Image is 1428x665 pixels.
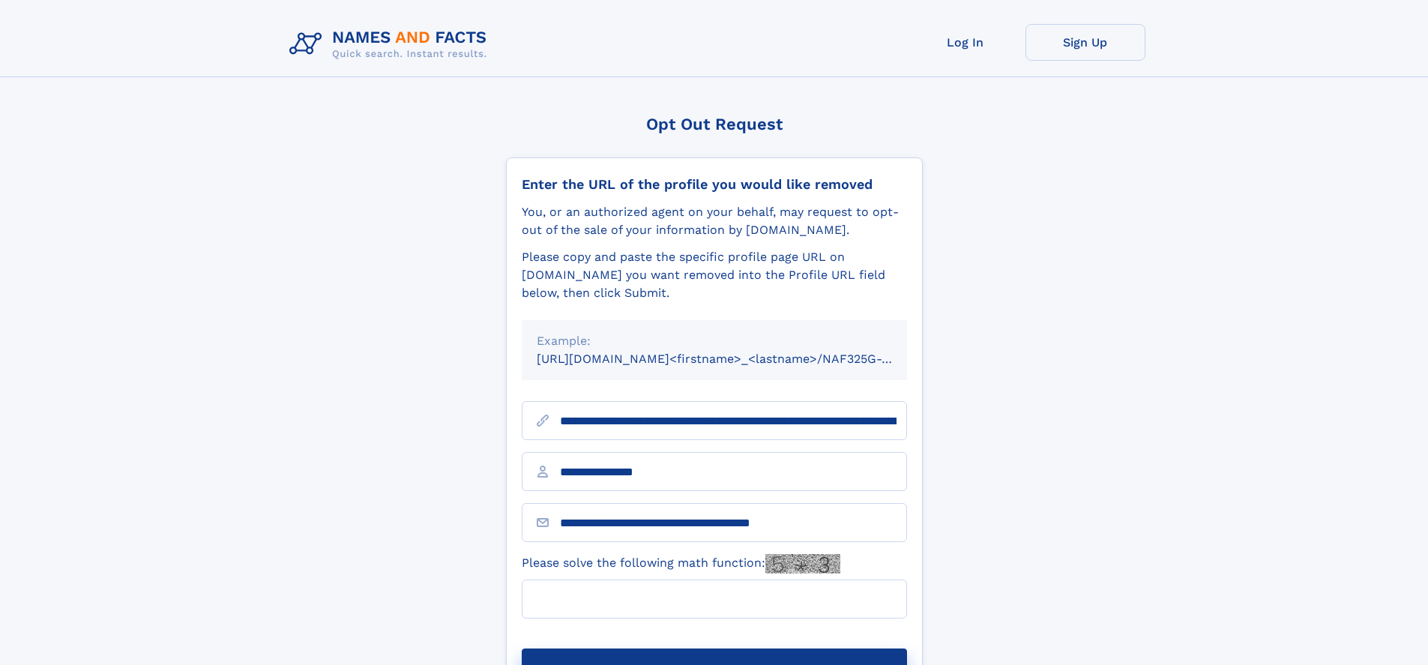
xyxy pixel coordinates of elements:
[522,248,907,302] div: Please copy and paste the specific profile page URL on [DOMAIN_NAME] you want removed into the Pr...
[522,203,907,239] div: You, or an authorized agent on your behalf, may request to opt-out of the sale of your informatio...
[537,352,936,366] small: [URL][DOMAIN_NAME]<firstname>_<lastname>/NAF325G-xxxxxxxx
[522,554,840,574] label: Please solve the following math function:
[506,115,923,133] div: Opt Out Request
[1025,24,1145,61] a: Sign Up
[906,24,1025,61] a: Log In
[522,176,907,193] div: Enter the URL of the profile you would like removed
[283,24,499,64] img: Logo Names and Facts
[537,332,892,350] div: Example:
